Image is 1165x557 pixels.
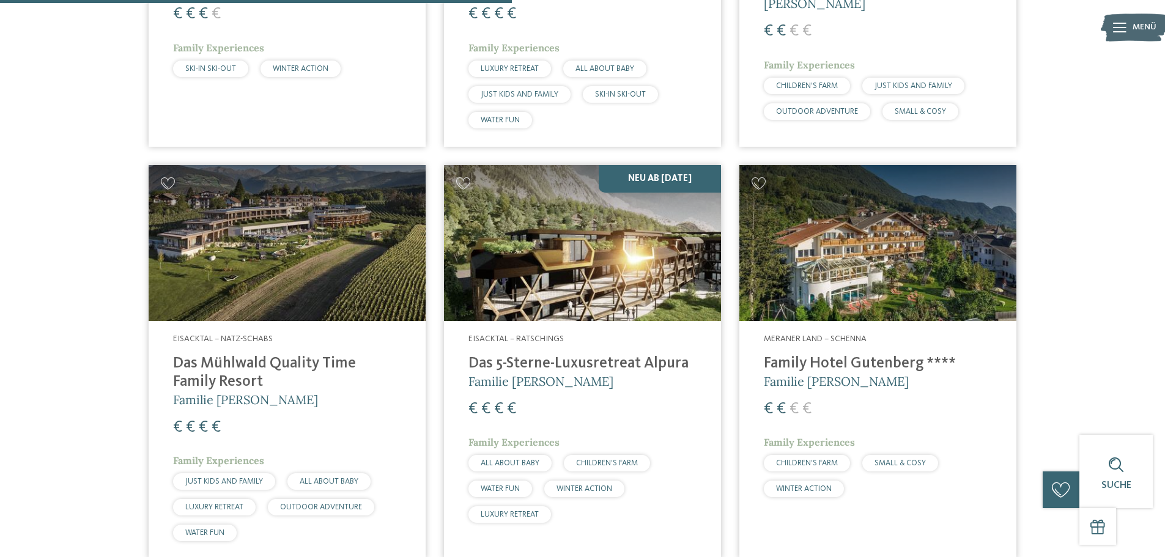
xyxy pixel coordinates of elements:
span: Suche [1101,481,1131,490]
span: € [481,6,490,22]
span: SKI-IN SKI-OUT [595,90,646,98]
span: LUXURY RETREAT [481,65,539,73]
span: € [507,6,516,22]
span: € [777,23,786,39]
span: ALL ABOUT BABY [575,65,634,73]
span: € [468,6,478,22]
span: SMALL & COSY [875,459,926,467]
span: € [186,419,195,435]
span: € [790,401,799,417]
span: JUST KIDS AND FAMILY [185,478,263,485]
span: € [173,6,182,22]
span: Family Experiences [468,42,560,54]
img: Familienhotels gesucht? Hier findet ihr die besten! [149,165,426,321]
span: LUXURY RETREAT [481,511,539,518]
span: € [494,6,503,22]
span: Familie [PERSON_NAME] [468,374,613,389]
span: SMALL & COSY [895,108,946,116]
span: Family Experiences [468,436,560,448]
span: Eisacktal – Ratschings [468,334,564,343]
span: Family Experiences [173,454,264,467]
span: WINTER ACTION [273,65,328,73]
h4: Das 5-Sterne-Luxusretreat Alpura [468,355,697,373]
span: SKI-IN SKI-OUT [185,65,236,73]
span: WATER FUN [185,529,224,537]
span: € [790,23,799,39]
span: Familie [PERSON_NAME] [764,374,909,389]
span: OUTDOOR ADVENTURE [776,108,858,116]
span: € [173,419,182,435]
span: Meraner Land – Schenna [764,334,867,343]
span: € [764,23,773,39]
span: € [481,401,490,417]
span: CHILDREN’S FARM [776,459,838,467]
span: € [802,401,812,417]
span: ALL ABOUT BABY [481,459,539,467]
h4: Family Hotel Gutenberg **** [764,355,992,373]
span: € [212,419,221,435]
span: OUTDOOR ADVENTURE [280,503,362,511]
span: € [212,6,221,22]
span: Familie [PERSON_NAME] [173,392,318,407]
img: Familienhotels gesucht? Hier findet ihr die besten! [444,165,721,321]
span: € [468,401,478,417]
h4: Das Mühlwald Quality Time Family Resort [173,355,401,391]
span: WINTER ACTION [557,485,612,493]
span: € [199,419,208,435]
span: Family Experiences [173,42,264,54]
span: € [186,6,195,22]
span: € [507,401,516,417]
span: JUST KIDS AND FAMILY [481,90,558,98]
span: € [199,6,208,22]
span: JUST KIDS AND FAMILY [875,82,952,90]
span: € [764,401,773,417]
span: € [802,23,812,39]
span: Family Experiences [764,59,855,71]
span: ALL ABOUT BABY [300,478,358,485]
span: Family Experiences [764,436,855,448]
span: CHILDREN’S FARM [776,82,838,90]
span: WATER FUN [481,485,520,493]
span: WINTER ACTION [776,485,832,493]
img: Family Hotel Gutenberg **** [739,165,1016,321]
span: CHILDREN’S FARM [576,459,638,467]
span: Eisacktal – Natz-Schabs [173,334,273,343]
span: € [777,401,786,417]
span: LUXURY RETREAT [185,503,243,511]
span: WATER FUN [481,116,520,124]
span: € [494,401,503,417]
